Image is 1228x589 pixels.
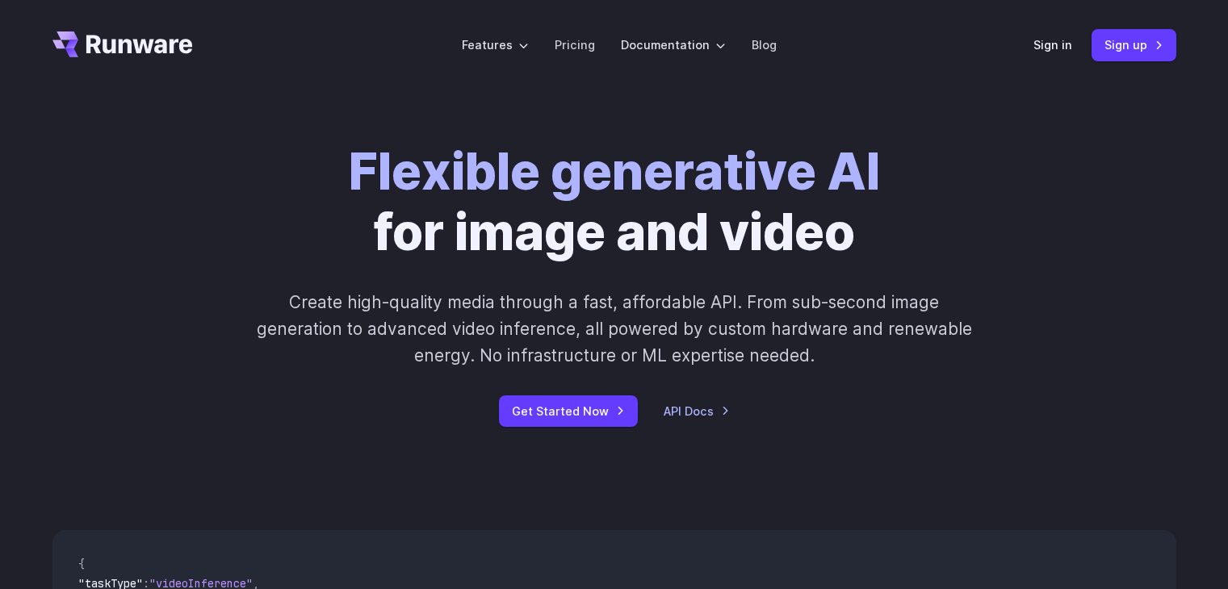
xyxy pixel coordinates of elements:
label: Features [462,36,529,54]
h1: for image and video [349,142,880,263]
a: Pricing [555,36,595,54]
a: Blog [752,36,777,54]
strong: Flexible generative AI [349,141,880,202]
p: Create high-quality media through a fast, affordable API. From sub-second image generation to adv... [254,289,974,370]
a: Sign up [1092,29,1176,61]
label: Documentation [621,36,726,54]
a: Sign in [1033,36,1072,54]
a: Go to / [52,31,193,57]
span: { [78,557,85,571]
a: Get Started Now [499,395,638,427]
a: API Docs [664,402,730,420]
